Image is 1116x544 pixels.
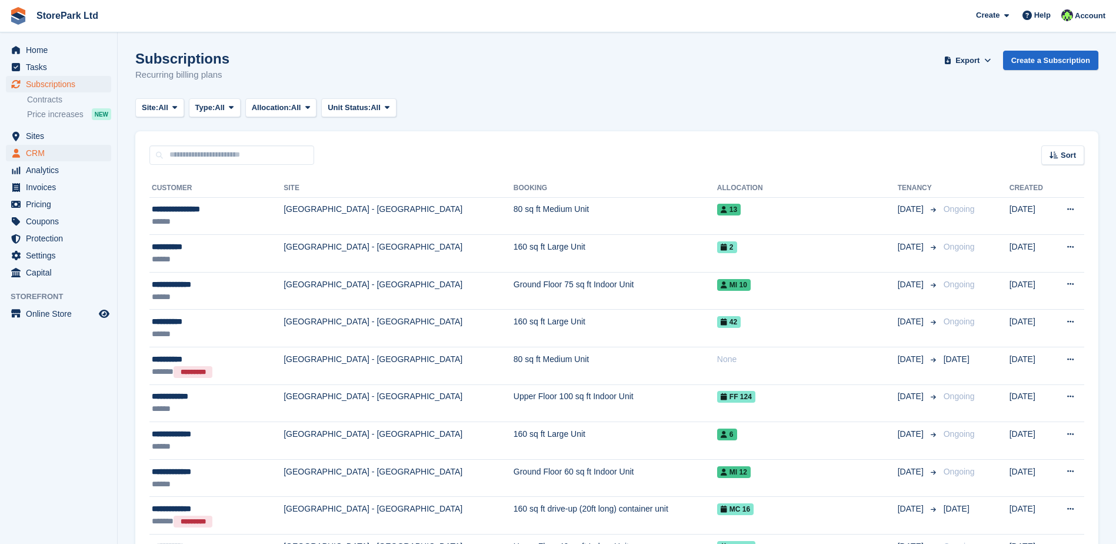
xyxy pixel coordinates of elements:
[514,497,717,535] td: 160 sq ft drive-up (20ft long) container unit
[717,353,898,366] div: None
[26,196,96,213] span: Pricing
[898,179,939,198] th: Tenancy
[1010,459,1052,497] td: [DATE]
[284,347,514,385] td: [GEOGRAPHIC_DATA] - [GEOGRAPHIC_DATA]
[26,247,96,264] span: Settings
[6,162,111,178] a: menu
[9,7,27,25] img: stora-icon-8386f47178a22dfd0bd8f6a31ec36ba5ce8667c1dd55bd0f319d3a0aa187defe.svg
[189,98,241,118] button: Type: All
[26,145,96,161] span: CRM
[26,162,96,178] span: Analytics
[976,9,1000,21] span: Create
[284,272,514,310] td: [GEOGRAPHIC_DATA] - [GEOGRAPHIC_DATA]
[6,264,111,281] a: menu
[135,51,229,67] h1: Subscriptions
[514,179,717,198] th: Booking
[1010,197,1052,235] td: [DATE]
[717,241,737,253] span: 2
[944,204,975,214] span: Ongoing
[6,213,111,230] a: menu
[284,459,514,497] td: [GEOGRAPHIC_DATA] - [GEOGRAPHIC_DATA]
[1010,235,1052,273] td: [DATE]
[717,204,741,215] span: 13
[11,291,117,303] span: Storefront
[898,203,926,215] span: [DATE]
[944,354,970,364] span: [DATE]
[898,278,926,291] span: [DATE]
[6,306,111,322] a: menu
[944,429,975,439] span: Ongoing
[898,390,926,403] span: [DATE]
[26,213,96,230] span: Coupons
[1010,179,1052,198] th: Created
[284,179,514,198] th: Site
[1010,310,1052,347] td: [DATE]
[898,353,926,366] span: [DATE]
[6,247,111,264] a: menu
[6,59,111,75] a: menu
[252,102,291,114] span: Allocation:
[944,392,975,401] span: Ongoing
[158,102,168,114] span: All
[284,310,514,347] td: [GEOGRAPHIC_DATA] - [GEOGRAPHIC_DATA]
[944,242,975,251] span: Ongoing
[944,467,975,476] span: Ongoing
[6,76,111,92] a: menu
[6,128,111,144] a: menu
[142,102,158,114] span: Site:
[1010,497,1052,535] td: [DATE]
[284,497,514,535] td: [GEOGRAPHIC_DATA] - [GEOGRAPHIC_DATA]
[898,466,926,478] span: [DATE]
[898,503,926,515] span: [DATE]
[135,98,184,118] button: Site: All
[514,197,717,235] td: 80 sq ft Medium Unit
[1034,9,1051,21] span: Help
[26,128,96,144] span: Sites
[284,422,514,460] td: [GEOGRAPHIC_DATA] - [GEOGRAPHIC_DATA]
[717,179,898,198] th: Allocation
[6,145,111,161] a: menu
[1010,384,1052,422] td: [DATE]
[135,68,229,82] p: Recurring billing plans
[26,179,96,195] span: Invoices
[717,316,741,328] span: 42
[1061,150,1076,161] span: Sort
[898,428,926,440] span: [DATE]
[26,306,96,322] span: Online Store
[898,241,926,253] span: [DATE]
[149,179,284,198] th: Customer
[6,42,111,58] a: menu
[328,102,371,114] span: Unit Status:
[1061,9,1073,21] img: Ryan Mulcahy
[284,235,514,273] td: [GEOGRAPHIC_DATA] - [GEOGRAPHIC_DATA]
[26,230,96,247] span: Protection
[717,429,737,440] span: 6
[944,504,970,513] span: [DATE]
[284,384,514,422] td: [GEOGRAPHIC_DATA] - [GEOGRAPHIC_DATA]
[97,307,111,321] a: Preview store
[371,102,381,114] span: All
[898,316,926,328] span: [DATE]
[26,59,96,75] span: Tasks
[514,347,717,385] td: 80 sq ft Medium Unit
[717,466,751,478] span: MI 12
[6,179,111,195] a: menu
[26,42,96,58] span: Home
[26,264,96,281] span: Capital
[6,196,111,213] a: menu
[291,102,301,114] span: All
[27,109,84,120] span: Price increases
[92,108,111,120] div: NEW
[1003,51,1098,70] a: Create a Subscription
[717,391,755,403] span: FF 124
[284,197,514,235] td: [GEOGRAPHIC_DATA] - [GEOGRAPHIC_DATA]
[245,98,317,118] button: Allocation: All
[6,230,111,247] a: menu
[1075,10,1105,22] span: Account
[717,279,751,291] span: MI 10
[944,280,975,289] span: Ongoing
[944,317,975,326] span: Ongoing
[32,6,103,25] a: StorePark Ltd
[27,94,111,105] a: Contracts
[514,459,717,497] td: Ground Floor 60 sq ft Indoor Unit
